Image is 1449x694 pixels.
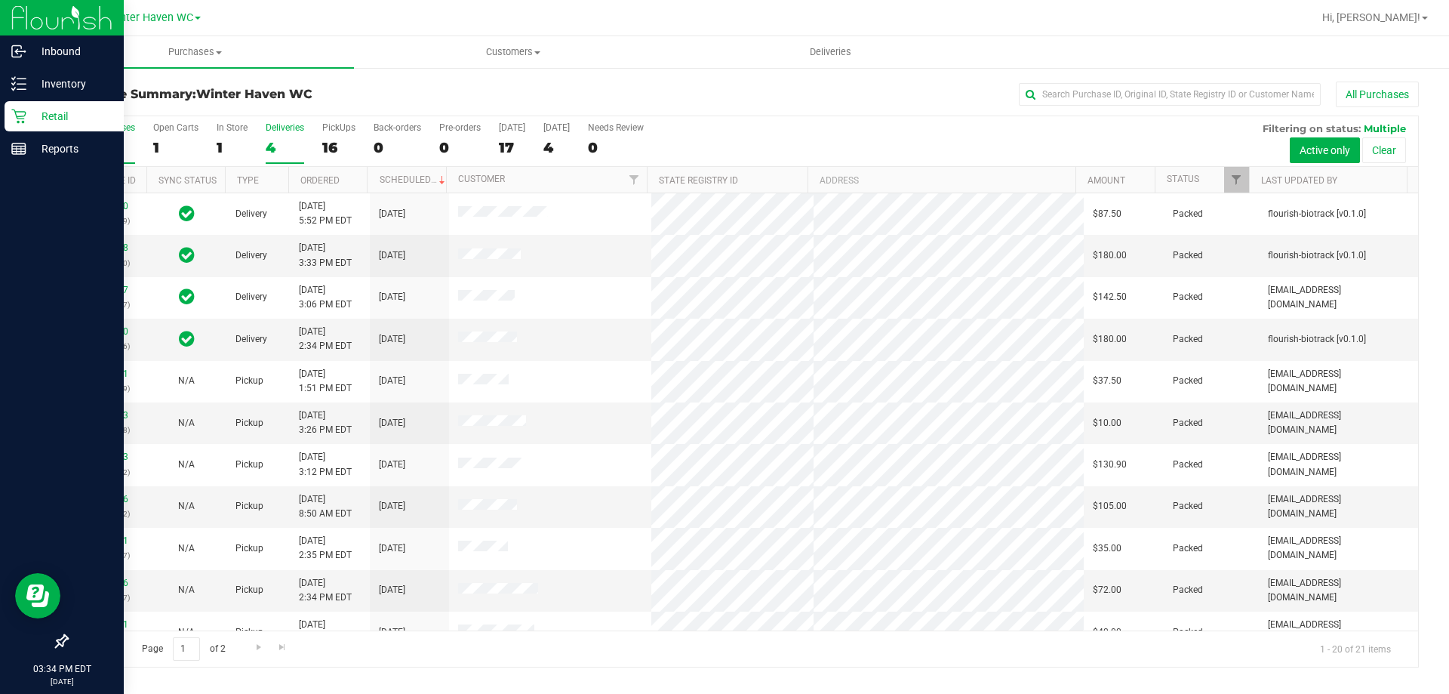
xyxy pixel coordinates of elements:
[266,122,304,133] div: Deliveries
[1268,332,1366,347] span: flourish-biotrack [v0.1.0]
[499,139,525,156] div: 17
[379,290,405,304] span: [DATE]
[15,573,60,618] iframe: Resource center
[1268,409,1409,437] span: [EMAIL_ADDRESS][DOMAIN_NAME]
[1268,492,1409,521] span: [EMAIL_ADDRESS][DOMAIN_NAME]
[1173,374,1203,388] span: Packed
[11,76,26,91] inline-svg: Inventory
[1261,175,1337,186] a: Last Updated By
[354,36,672,68] a: Customers
[235,332,267,347] span: Delivery
[235,458,263,472] span: Pickup
[1088,175,1125,186] a: Amount
[266,139,304,156] div: 4
[7,662,117,676] p: 03:34 PM EDT
[1093,332,1127,347] span: $180.00
[299,492,352,521] span: [DATE] 8:50 AM EDT
[299,367,352,396] span: [DATE] 1:51 PM EDT
[235,583,263,597] span: Pickup
[179,203,195,224] span: In Sync
[1093,207,1121,221] span: $87.50
[322,139,355,156] div: 16
[86,285,128,295] a: 11829687
[86,242,128,253] a: 11829988
[1290,137,1360,163] button: Active only
[299,534,352,563] span: [DATE] 2:35 PM EDT
[355,45,671,59] span: Customers
[178,418,195,428] span: Not Applicable
[158,175,217,186] a: Sync Status
[1173,332,1203,347] span: Packed
[1364,122,1406,134] span: Multiple
[107,11,193,24] span: Winter Haven WC
[379,541,405,556] span: [DATE]
[235,374,263,388] span: Pickup
[588,122,644,133] div: Needs Review
[1268,450,1409,479] span: [EMAIL_ADDRESS][DOMAIN_NAME]
[299,576,352,605] span: [DATE] 2:34 PM EDT
[178,501,195,511] span: Not Applicable
[235,207,267,221] span: Delivery
[196,87,312,101] span: Winter Haven WC
[248,637,269,658] a: Go to the next page
[26,42,117,60] p: Inbound
[11,141,26,156] inline-svg: Reports
[1093,290,1127,304] span: $142.50
[1336,82,1419,107] button: All Purchases
[789,45,872,59] span: Deliveries
[178,585,195,595] span: Not Applicable
[178,459,195,470] span: Not Applicable
[1093,499,1127,514] span: $105.00
[36,36,354,68] a: Purchases
[380,174,448,185] a: Scheduled
[1093,416,1121,430] span: $10.00
[178,543,195,554] span: Not Applicable
[1268,283,1409,312] span: [EMAIL_ADDRESS][DOMAIN_NAME]
[1173,583,1203,597] span: Packed
[272,637,294,658] a: Go to the last page
[299,409,352,437] span: [DATE] 3:26 PM EDT
[1093,248,1127,263] span: $180.00
[1173,458,1203,472] span: Packed
[1173,290,1203,304] span: Packed
[300,175,340,186] a: Ordered
[439,139,481,156] div: 0
[178,458,195,472] button: N/A
[11,109,26,124] inline-svg: Retail
[1268,248,1366,263] span: flourish-biotrack [v0.1.0]
[178,374,195,388] button: N/A
[659,175,738,186] a: State Registry ID
[299,241,352,270] span: [DATE] 3:33 PM EDT
[379,416,405,430] span: [DATE]
[322,122,355,133] div: PickUps
[235,625,263,640] span: Pickup
[235,416,263,430] span: Pickup
[299,450,352,479] span: [DATE] 3:12 PM EDT
[543,122,570,133] div: [DATE]
[543,139,570,156] div: 4
[1224,167,1249,193] a: Filter
[86,494,128,504] a: 11826266
[235,290,267,304] span: Delivery
[1173,499,1203,514] span: Packed
[179,328,195,350] span: In Sync
[1308,637,1403,660] span: 1 - 20 of 21 items
[86,619,128,630] a: 11829211
[1173,248,1203,263] span: Packed
[458,174,505,184] a: Customer
[1268,576,1409,605] span: [EMAIL_ADDRESS][DOMAIN_NAME]
[179,286,195,307] span: In Sync
[26,107,117,125] p: Retail
[1173,541,1203,556] span: Packed
[217,139,248,156] div: 1
[237,175,259,186] a: Type
[379,499,405,514] span: [DATE]
[1268,618,1409,646] span: [EMAIL_ADDRESS][DOMAIN_NAME]
[178,416,195,430] button: N/A
[1263,122,1361,134] span: Filtering on status:
[1173,207,1203,221] span: Packed
[1268,207,1366,221] span: flourish-biotrack [v0.1.0]
[86,410,128,421] a: 11829943
[299,618,352,646] span: [DATE] 2:09 PM EDT
[1173,416,1203,430] span: Packed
